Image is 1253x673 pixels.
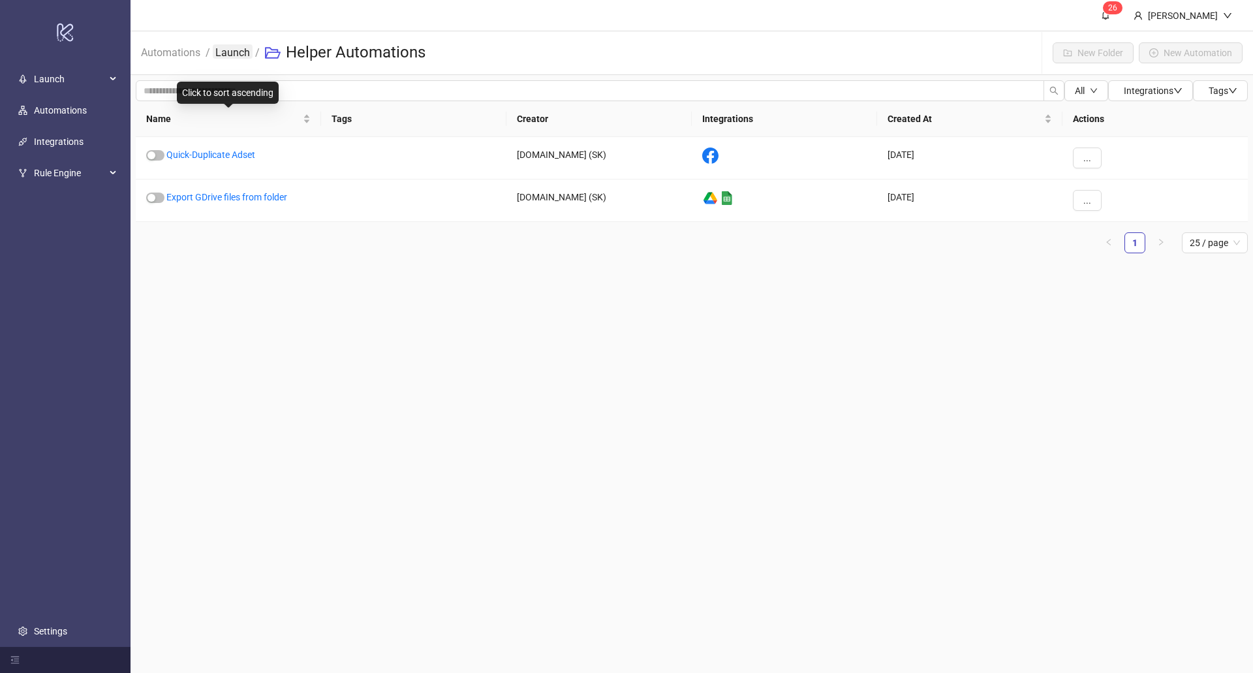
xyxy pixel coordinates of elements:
[1053,42,1134,63] button: New Folder
[692,101,877,137] th: Integrations
[34,105,87,116] a: Automations
[506,101,692,137] th: Creator
[206,32,210,74] li: /
[1228,86,1237,95] span: down
[1173,86,1183,95] span: down
[136,101,321,137] th: Name
[18,168,27,178] span: fork
[1143,8,1223,23] div: [PERSON_NAME]
[286,42,425,63] h3: Helper Automations
[1075,86,1085,96] span: All
[1209,86,1237,96] span: Tags
[166,149,255,160] a: Quick-Duplicate Adset
[1113,3,1117,12] span: 6
[1182,232,1248,253] div: Page Size
[1083,153,1091,163] span: ...
[146,112,300,126] span: Name
[506,137,692,180] div: [DOMAIN_NAME] (SK)
[1103,1,1122,14] sup: 26
[34,66,106,92] span: Launch
[1223,11,1232,20] span: down
[177,82,279,104] div: Click to sort ascending
[34,160,106,186] span: Rule Engine
[1139,42,1243,63] button: New Automation
[166,192,287,202] a: Export GDrive files from folder
[1157,238,1165,246] span: right
[34,626,67,636] a: Settings
[1125,233,1145,253] a: 1
[255,32,260,74] li: /
[1083,195,1091,206] span: ...
[1105,238,1113,246] span: left
[1151,232,1171,253] button: right
[1064,80,1108,101] button: Alldown
[1190,233,1240,253] span: 25 / page
[506,180,692,222] div: [DOMAIN_NAME] (SK)
[1090,87,1098,95] span: down
[34,136,84,147] a: Integrations
[1108,3,1113,12] span: 2
[1062,101,1248,137] th: Actions
[1134,11,1143,20] span: user
[888,112,1042,126] span: Created At
[1098,232,1119,253] button: left
[1108,80,1193,101] button: Integrationsdown
[877,180,1062,222] div: [DATE]
[1151,232,1171,253] li: Next Page
[18,74,27,84] span: rocket
[1098,232,1119,253] li: Previous Page
[138,44,203,59] a: Automations
[213,44,253,59] a: Launch
[1073,190,1102,211] button: ...
[877,101,1062,137] th: Created At
[1101,10,1110,20] span: bell
[877,137,1062,180] div: [DATE]
[1124,86,1183,96] span: Integrations
[10,655,20,665] span: menu-fold
[265,45,281,61] span: folder-open
[1073,148,1102,168] button: ...
[1193,80,1248,101] button: Tagsdown
[1049,86,1059,95] span: search
[1124,232,1145,253] li: 1
[321,101,506,137] th: Tags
